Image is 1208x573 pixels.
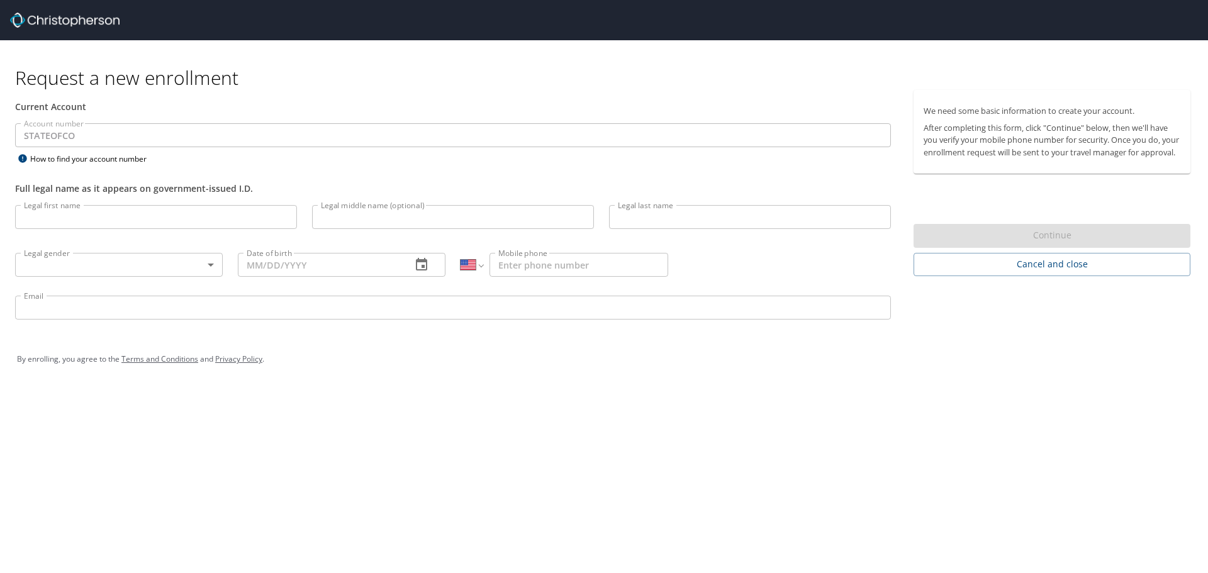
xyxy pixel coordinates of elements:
[215,353,262,364] a: Privacy Policy
[924,257,1180,272] span: Cancel and close
[15,151,172,167] div: How to find your account number
[489,253,668,277] input: Enter phone number
[914,253,1190,276] button: Cancel and close
[924,122,1180,159] p: After completing this form, click "Continue" below, then we'll have you verify your mobile phone ...
[15,100,891,113] div: Current Account
[10,13,120,28] img: cbt logo
[238,253,401,277] input: MM/DD/YYYY
[17,343,1191,375] div: By enrolling, you agree to the and .
[15,253,223,277] div: ​
[15,65,1200,90] h1: Request a new enrollment
[121,353,198,364] a: Terms and Conditions
[924,105,1180,117] p: We need some basic information to create your account.
[15,182,891,195] div: Full legal name as it appears on government-issued I.D.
